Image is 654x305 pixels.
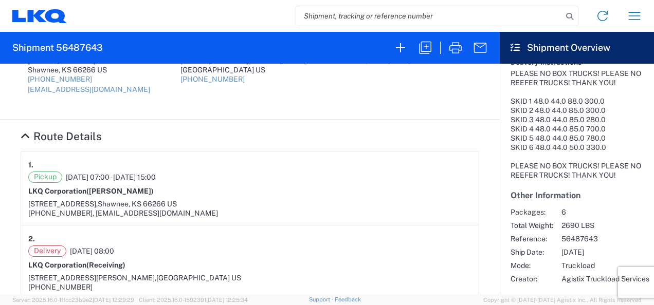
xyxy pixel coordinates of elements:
[28,171,62,183] span: Pickup
[28,65,150,74] div: Shawnee, KS 66266 US
[561,221,649,230] span: 2690 LBS
[511,261,553,270] span: Mode:
[511,69,643,180] div: PLEASE NO BOX TRUCKS! PLEASE NO REEFER TRUCKS! THANK YOU! SKID 1 48.0 44.0 88.0 300.0 SKID 2 48.0...
[139,297,248,303] span: Client: 2025.16.0-1592391
[86,187,154,195] span: ([PERSON_NAME])
[511,190,643,200] h5: Other Information
[309,296,335,302] a: Support
[28,75,92,83] a: [PHONE_NUMBER]
[28,274,156,282] span: [STREET_ADDRESS][PERSON_NAME],
[156,274,241,282] span: [GEOGRAPHIC_DATA] US
[561,274,649,283] span: Agistix Truckload Services
[28,261,125,269] strong: LKQ Corporation
[180,65,307,74] div: [GEOGRAPHIC_DATA] US
[28,282,471,292] div: [PHONE_NUMBER]
[86,261,125,269] span: (Receiving)
[561,247,649,257] span: [DATE]
[388,56,432,64] span: [DATE] 08:00
[180,75,245,83] a: [PHONE_NUMBER]
[483,295,642,304] span: Copyright © [DATE]-[DATE] Agistix Inc., All Rights Reserved
[93,297,134,303] span: [DATE] 12:29:29
[66,173,156,182] span: [DATE] 07:00 - [DATE] 15:00
[21,130,102,143] a: Hide Details
[12,297,134,303] span: Server: 2025.16.0-1ffcc23b9e2
[511,234,553,243] span: Reference:
[98,200,177,208] span: Shawnee, KS 66266 US
[511,207,553,217] span: Packages:
[28,159,33,171] strong: 1.
[28,200,98,208] span: [STREET_ADDRESS],
[12,42,103,54] h2: Shipment 56487643
[28,208,471,218] div: [PHONE_NUMBER], [EMAIL_ADDRESS][DOMAIN_NAME]
[206,297,248,303] span: [DATE] 12:25:34
[28,233,35,245] strong: 2.
[28,85,150,93] a: [EMAIL_ADDRESS][DOMAIN_NAME]
[70,246,114,256] span: [DATE] 08:00
[511,247,553,257] span: Ship Date:
[511,221,553,230] span: Total Weight:
[500,32,654,64] header: Shipment Overview
[561,207,649,217] span: 6
[337,56,388,64] span: Deliver By Date:
[511,274,553,283] span: Creator:
[28,187,154,195] strong: LKQ Corporation
[28,245,66,257] span: Delivery
[561,261,649,270] span: Truckload
[561,234,649,243] span: 56487643
[335,296,361,302] a: Feedback
[296,6,562,26] input: Shipment, tracking or reference number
